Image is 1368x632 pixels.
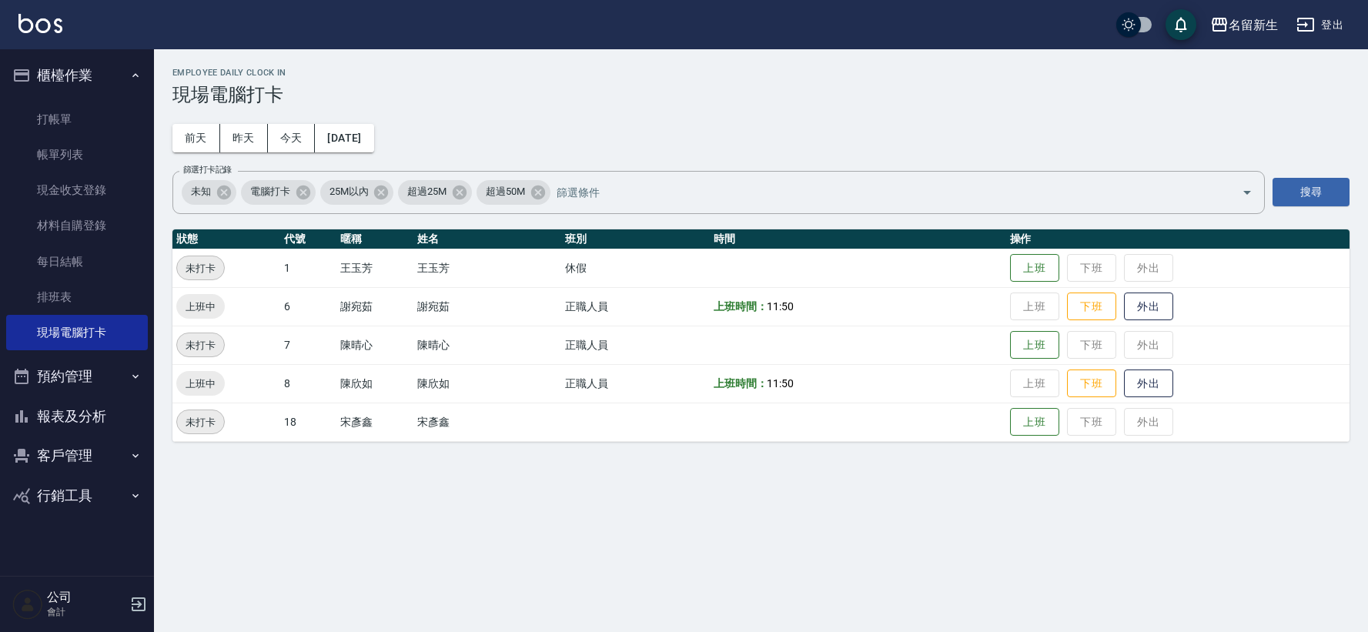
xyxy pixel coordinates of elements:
[6,55,148,95] button: 櫃檯作業
[336,403,413,441] td: 宋彥鑫
[561,364,709,403] td: 正職人員
[172,124,220,152] button: 前天
[183,164,232,176] label: 篩選打卡記錄
[714,377,768,390] b: 上班時間：
[398,184,456,199] span: 超過25M
[477,180,550,205] div: 超過50M
[1010,254,1059,283] button: 上班
[6,356,148,396] button: 預約管理
[268,124,316,152] button: 今天
[413,249,561,287] td: 王玉芳
[12,589,43,620] img: Person
[280,249,336,287] td: 1
[413,326,561,364] td: 陳晴心
[767,300,794,313] span: 11:50
[1124,293,1173,321] button: 外出
[1006,229,1350,249] th: 操作
[220,124,268,152] button: 昨天
[336,326,413,364] td: 陳晴心
[177,260,224,276] span: 未打卡
[767,377,794,390] span: 11:50
[280,287,336,326] td: 6
[280,403,336,441] td: 18
[176,376,225,392] span: 上班中
[398,180,472,205] div: 超過25M
[182,180,236,205] div: 未知
[561,326,709,364] td: 正職人員
[172,229,280,249] th: 狀態
[413,229,561,249] th: 姓名
[6,172,148,208] a: 現金收支登錄
[280,229,336,249] th: 代號
[1010,331,1059,359] button: 上班
[561,287,709,326] td: 正職人員
[1124,370,1173,398] button: 外出
[1290,11,1350,39] button: 登出
[6,102,148,137] a: 打帳單
[320,184,378,199] span: 25M以內
[6,279,148,315] a: 排班表
[336,287,413,326] td: 謝宛茹
[413,287,561,326] td: 謝宛茹
[6,244,148,279] a: 每日結帳
[1067,293,1116,321] button: 下班
[47,590,125,605] h5: 公司
[1235,180,1259,205] button: Open
[177,414,224,430] span: 未打卡
[1010,408,1059,436] button: 上班
[182,184,220,199] span: 未知
[1067,370,1116,398] button: 下班
[413,364,561,403] td: 陳欣如
[1229,15,1278,35] div: 名留新生
[177,337,224,353] span: 未打卡
[1204,9,1284,41] button: 名留新生
[6,208,148,243] a: 材料自購登錄
[561,229,709,249] th: 班別
[241,180,316,205] div: 電腦打卡
[413,403,561,441] td: 宋彥鑫
[336,229,413,249] th: 暱稱
[6,396,148,436] button: 報表及分析
[320,180,394,205] div: 25M以內
[172,84,1350,105] h3: 現場電腦打卡
[336,364,413,403] td: 陳欣如
[6,137,148,172] a: 帳單列表
[336,249,413,287] td: 王玉芳
[6,476,148,516] button: 行銷工具
[176,299,225,315] span: 上班中
[315,124,373,152] button: [DATE]
[18,14,62,33] img: Logo
[553,179,1215,206] input: 篩選條件
[1166,9,1196,40] button: save
[280,364,336,403] td: 8
[714,300,768,313] b: 上班時間：
[6,315,148,350] a: 現場電腦打卡
[710,229,1006,249] th: 時間
[6,436,148,476] button: 客戶管理
[477,184,534,199] span: 超過50M
[172,68,1350,78] h2: Employee Daily Clock In
[1273,178,1350,206] button: 搜尋
[280,326,336,364] td: 7
[561,249,709,287] td: 休假
[47,605,125,619] p: 會計
[241,184,299,199] span: 電腦打卡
